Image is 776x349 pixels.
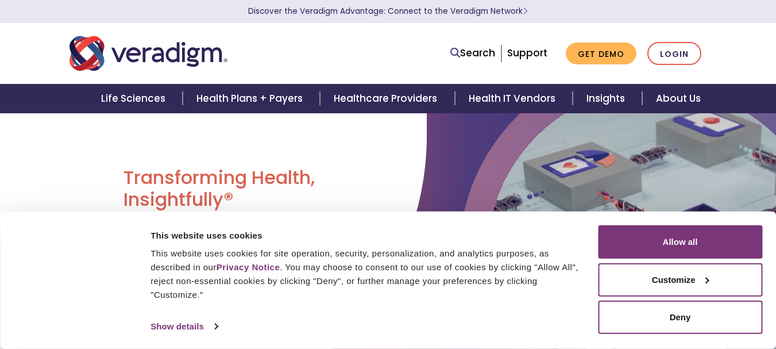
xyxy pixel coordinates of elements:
[598,225,762,259] button: Allow all
[507,46,547,60] a: Support
[573,84,642,113] a: Insights
[450,45,495,61] a: Search
[150,228,585,242] div: This website uses cookies
[647,42,701,66] a: Login
[566,43,636,65] a: Get Demo
[150,247,585,302] div: This website uses cookies for site operation, security, personalization, and analytics purposes, ...
[217,262,280,272] a: Privacy Notice
[248,6,528,17] a: Discover the Veradigm Advantage: Connect to the Veradigm NetworkLearn More
[642,84,715,113] a: About Us
[123,167,379,211] h1: Transforming Health, Insightfully®
[523,6,528,17] span: Learn More
[320,84,454,113] a: Healthcare Providers
[598,263,762,296] button: Customize
[455,84,573,113] a: Health IT Vendors
[183,84,320,113] a: Health Plans + Payers
[70,34,227,72] img: Veradigm logo
[598,301,762,334] button: Deny
[150,318,217,335] a: Show details
[87,84,183,113] a: Life Sciences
